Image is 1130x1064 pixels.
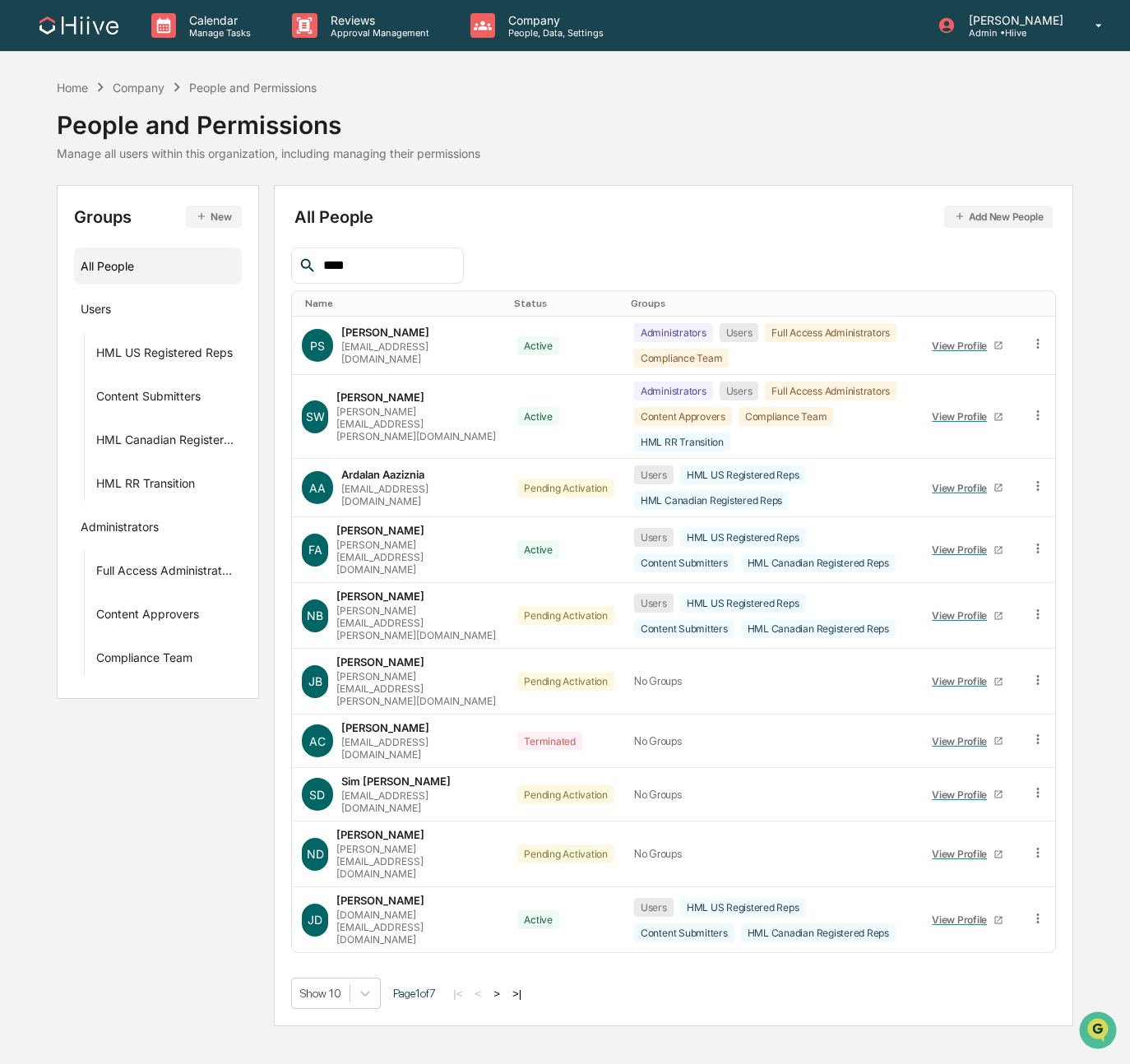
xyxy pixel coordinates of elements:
img: logo [39,16,118,35]
img: 1746055101610-c473b297-6a78-478c-a979-82029cc54cd1 [16,126,46,155]
div: No Groups [634,735,905,747]
div: [EMAIL_ADDRESS][DOMAIN_NAME] [341,483,498,507]
span: Pylon [164,279,199,291]
span: ND [307,847,324,861]
a: 🖐️Preclearance [10,201,113,230]
div: [PERSON_NAME] [336,894,424,907]
div: [PERSON_NAME] [336,391,424,404]
span: Page 1 of 7 [393,987,436,1000]
div: [DOMAIN_NAME][EMAIL_ADDRESS][DOMAIN_NAME] [336,909,498,946]
div: Toggle SortBy [305,298,501,309]
div: [PERSON_NAME] [336,828,424,841]
div: [PERSON_NAME][EMAIL_ADDRESS][PERSON_NAME][DOMAIN_NAME] [336,670,498,707]
div: [EMAIL_ADDRESS][DOMAIN_NAME] [341,789,498,814]
div: [PERSON_NAME][EMAIL_ADDRESS][PERSON_NAME][DOMAIN_NAME] [336,405,498,442]
div: Active [517,407,559,426]
div: Compliance Team [96,650,192,670]
a: 🔎Data Lookup [10,232,110,261]
div: Users [634,594,674,613]
div: View Profile [932,544,993,556]
a: View Profile [925,907,1011,932]
button: New [186,206,241,228]
div: HML US Registered Reps [96,345,233,365]
div: HML Canadian Registered Reps [741,923,896,942]
div: All People [81,252,235,280]
div: 🖐️ [16,209,30,222]
div: Toggle SortBy [1034,298,1049,309]
button: < [470,987,486,1001]
div: Content Submitters [96,389,201,409]
div: Toggle SortBy [631,298,909,309]
div: Administrators [634,382,713,400]
div: Users [634,465,674,484]
div: Pending Activation [517,479,614,497]
div: Start new chat [56,126,270,142]
div: View Profile [932,735,993,747]
div: View Profile [932,848,993,860]
div: View Profile [932,609,993,622]
a: View Profile [925,603,1011,628]
div: Pending Activation [517,606,614,625]
p: Approval Management [317,27,438,39]
span: AA [309,481,326,495]
div: HML RR Transition [96,476,195,496]
div: 🔎 [16,240,30,253]
div: [PERSON_NAME][EMAIL_ADDRESS][DOMAIN_NAME] [336,843,498,880]
span: FA [308,543,322,557]
a: Powered byPylon [116,278,199,291]
div: All People [294,206,1053,228]
p: Company [495,13,612,27]
div: Full Access Administrators [765,382,896,400]
div: No Groups [634,848,905,860]
div: [PERSON_NAME] [341,326,429,339]
div: Sim [PERSON_NAME] [341,775,451,788]
div: HML US Registered Reps [680,898,806,917]
span: Data Lookup [33,238,104,255]
div: View Profile [932,789,993,801]
div: [EMAIL_ADDRESS][DOMAIN_NAME] [341,340,498,365]
div: Ardalan Aaziznia [341,468,424,481]
div: Administrators [634,323,713,342]
div: HML RR Transition [634,433,730,451]
div: Toggle SortBy [514,298,618,309]
p: Calendar [176,13,259,27]
div: Users [634,898,674,917]
div: Users [634,528,674,547]
div: No Groups [634,789,905,801]
div: Content Approvers [634,407,732,426]
div: HML US Registered Reps [680,594,806,613]
span: Preclearance [33,207,106,224]
div: [PERSON_NAME] [336,590,424,603]
div: Toggle SortBy [922,298,1014,309]
div: [PERSON_NAME] [336,524,424,537]
div: [PERSON_NAME][EMAIL_ADDRESS][PERSON_NAME][DOMAIN_NAME] [336,604,498,641]
div: Content Submitters [634,553,734,572]
span: JD [308,913,322,927]
p: [PERSON_NAME] [956,13,1072,27]
span: JB [308,674,322,688]
span: AC [309,734,326,748]
div: Users [720,382,759,400]
a: View Profile [925,668,1011,694]
div: [PERSON_NAME] [341,721,429,734]
p: People, Data, Settings [495,27,612,39]
div: Active [517,910,559,929]
div: HML Canadian Registered Reps [741,619,896,638]
div: People and Permissions [189,81,317,95]
div: People and Permissions [57,97,480,140]
div: [PERSON_NAME] [336,655,424,668]
a: View Profile [925,333,1011,359]
div: Home [57,81,88,95]
button: Add New People [944,206,1054,228]
div: View Profile [932,675,993,687]
div: HML US Registered Reps [680,528,806,547]
p: How can we help? [16,35,299,61]
div: Company [113,81,164,95]
div: Administrators [81,520,159,539]
span: PS [310,339,325,353]
a: View Profile [925,782,1011,807]
div: Full Access Administrators [96,563,235,583]
div: HML US Registered Reps [680,465,806,484]
div: Content Approvers [96,607,199,627]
